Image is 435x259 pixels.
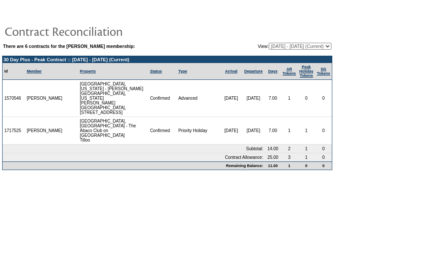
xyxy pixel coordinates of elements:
[25,80,64,117] td: [PERSON_NAME]
[214,43,331,50] td: View:
[25,117,64,145] td: [PERSON_NAME]
[225,69,237,73] a: Arrival
[78,80,148,117] td: [GEOGRAPHIC_DATA], [US_STATE] - [PERSON_NAME][GEOGRAPHIC_DATA], [US_STATE] [PERSON_NAME][GEOGRAPH...
[177,117,220,145] td: Priority Holiday
[298,161,315,170] td: 0
[283,67,296,76] a: ARTokens
[265,117,281,145] td: 7.00
[220,117,242,145] td: [DATE]
[265,153,281,161] td: 25.00
[3,56,332,63] td: 30 Day Plus - Peak Contract :: [DATE] - [DATE] (Current)
[3,80,25,117] td: 1570546
[281,153,298,161] td: 3
[317,67,330,76] a: SGTokens
[244,69,263,73] a: Departure
[268,69,277,73] a: Days
[298,153,315,161] td: 1
[265,80,281,117] td: 7.00
[299,65,314,78] a: Peak HolidayTokens
[281,161,298,170] td: 1
[178,69,187,73] a: Type
[281,145,298,153] td: 2
[78,117,148,145] td: [GEOGRAPHIC_DATA], [GEOGRAPHIC_DATA] - The Abaco Club on [GEOGRAPHIC_DATA] Tilloo
[177,80,220,117] td: Advanced
[281,80,298,117] td: 1
[148,117,177,145] td: Confirmed
[242,117,265,145] td: [DATE]
[4,22,177,40] img: pgTtlContractReconciliation.gif
[281,117,298,145] td: 1
[80,69,96,73] a: Property
[242,80,265,117] td: [DATE]
[3,145,265,153] td: Subtotal:
[265,145,281,153] td: 14.00
[3,161,265,170] td: Remaining Balance:
[265,161,281,170] td: 11.00
[220,80,242,117] td: [DATE]
[298,80,315,117] td: 0
[148,80,177,117] td: Confirmed
[315,80,332,117] td: 0
[298,145,315,153] td: 1
[150,69,162,73] a: Status
[3,153,265,161] td: Contract Allowance:
[315,117,332,145] td: 0
[3,63,25,80] td: Id
[3,117,25,145] td: 1717525
[315,145,332,153] td: 0
[315,153,332,161] td: 0
[298,117,315,145] td: 1
[315,161,332,170] td: 0
[27,69,42,73] a: Member
[3,44,135,49] b: There are 6 contracts for the [PERSON_NAME] membership:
